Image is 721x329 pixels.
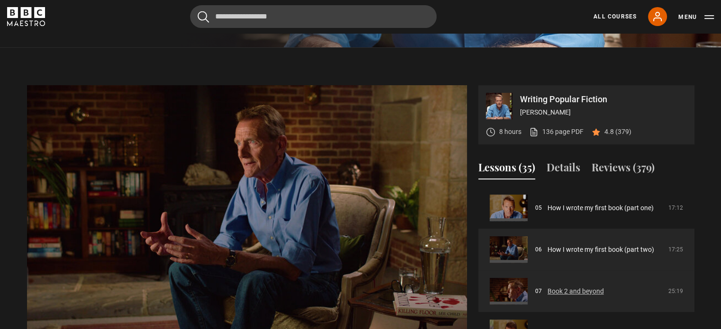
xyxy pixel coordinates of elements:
[478,160,535,179] button: Lessons (35)
[520,107,687,117] p: [PERSON_NAME]
[548,286,604,296] a: Book 2 and beyond
[547,160,580,179] button: Details
[548,203,654,213] a: How I wrote my first book (part one)
[529,127,584,137] a: 136 page PDF
[499,127,521,137] p: 8 hours
[190,5,437,28] input: Search
[678,12,714,22] button: Toggle navigation
[592,160,655,179] button: Reviews (379)
[7,7,45,26] svg: BBC Maestro
[593,12,637,21] a: All Courses
[198,11,209,23] button: Submit the search query
[520,95,687,104] p: Writing Popular Fiction
[548,245,654,255] a: How I wrote my first book (part two)
[604,127,631,137] p: 4.8 (379)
